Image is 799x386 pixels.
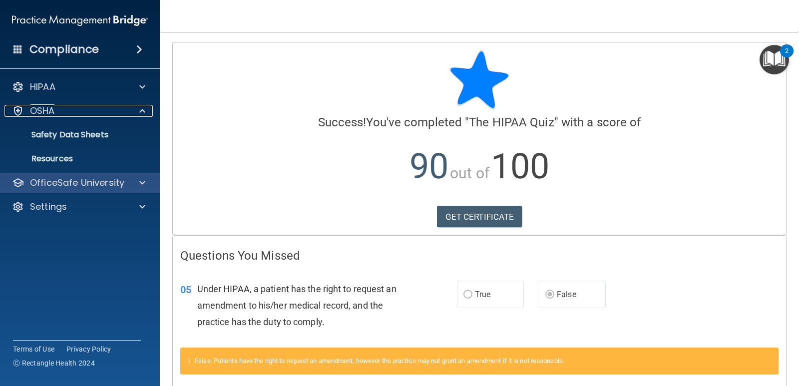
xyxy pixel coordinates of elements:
span: out of [450,164,489,182]
a: Privacy Policy [66,344,111,354]
iframe: Drift Widget Chat Window [593,22,793,323]
a: HIPAA [12,81,145,93]
span: Success! [318,115,367,129]
span: Ⓒ Rectangle Health 2024 [13,358,95,368]
h4: You've completed " " with a score of [180,116,779,129]
input: True [463,291,472,299]
span: The HIPAA Quiz [469,115,554,129]
h4: Questions You Missed [180,249,779,262]
a: OSHA [12,105,145,117]
input: False [545,291,554,299]
img: blue-star-rounded.9d042014.png [449,50,509,110]
a: OfficeSafe University [12,177,145,189]
span: Under HIPAA, a patient has the right to request an amendment to his/her medical record, and the p... [197,284,397,327]
a: Terms of Use [13,344,54,354]
span: True [475,290,490,299]
a: Settings [12,201,145,213]
span: 90 [409,146,448,187]
iframe: Drift Widget Chat Controller [749,317,787,355]
span: 05 [180,284,191,296]
span: False. Patients have the right to request an amendment, however the practice may not grant an ame... [195,357,564,365]
p: Resources [6,154,143,164]
p: Settings [30,201,67,213]
p: OSHA [30,105,55,117]
img: PMB logo [12,10,148,30]
a: GET CERTIFICATE [437,206,522,228]
p: Safety Data Sheets [6,130,143,140]
span: 100 [491,146,549,187]
p: HIPAA [30,81,55,93]
h4: Compliance [29,42,99,56]
span: False [557,290,576,299]
p: OfficeSafe University [30,177,124,189]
